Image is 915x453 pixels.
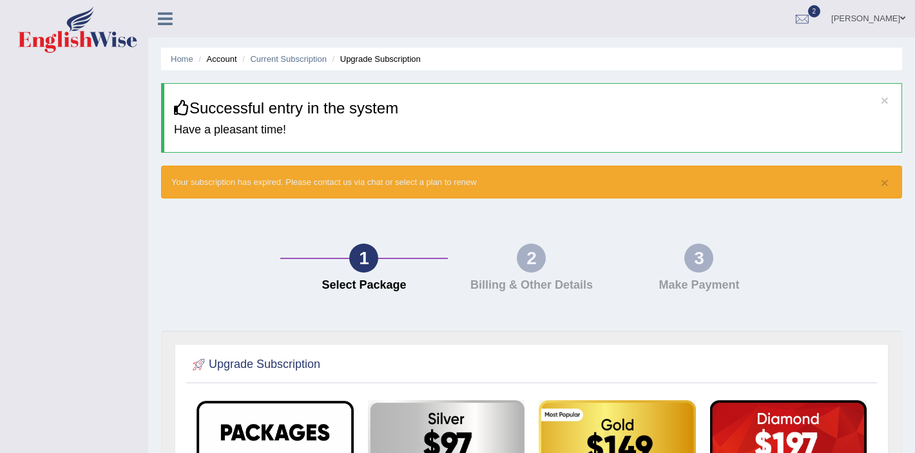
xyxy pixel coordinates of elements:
[808,5,821,17] span: 2
[329,53,421,65] li: Upgrade Subscription
[622,279,776,292] h4: Make Payment
[287,279,441,292] h4: Select Package
[189,355,320,374] h2: Upgrade Subscription
[881,93,889,107] button: ×
[517,244,546,273] div: 2
[454,279,609,292] h4: Billing & Other Details
[684,244,713,273] div: 3
[881,176,889,189] button: ×
[161,166,902,198] div: Your subscription has expired. Please contact us via chat or select a plan to renew
[171,54,193,64] a: Home
[195,53,236,65] li: Account
[250,54,327,64] a: Current Subscription
[174,124,892,137] h4: Have a pleasant time!
[174,100,892,117] h3: Successful entry in the system
[349,244,378,273] div: 1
